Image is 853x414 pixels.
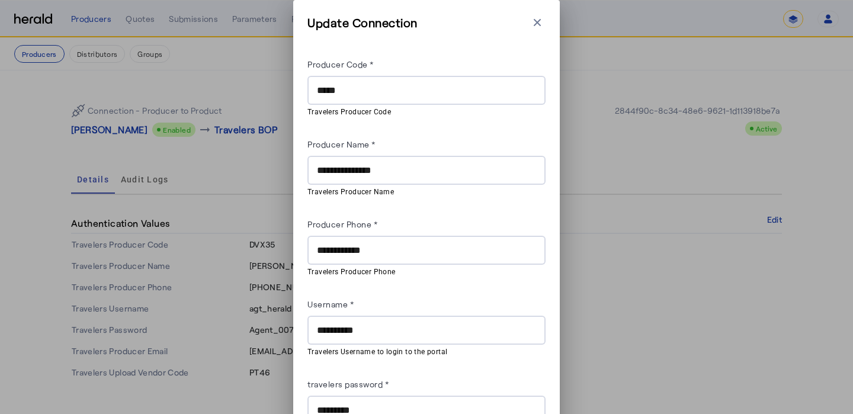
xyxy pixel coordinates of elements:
h3: Update Connection [307,14,418,31]
mat-hint: Travelers Username to login to the portal [307,345,538,358]
label: Username * [307,299,354,309]
mat-hint: Travelers Producer Name [307,185,538,198]
label: Producer Phone * [307,219,377,229]
mat-hint: Travelers Producer Phone [307,265,538,278]
label: travelers password * [307,379,389,389]
label: Producer Name * [307,139,376,149]
mat-hint: Travelers Producer Code [307,105,538,118]
label: Producer Code * [307,59,374,69]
